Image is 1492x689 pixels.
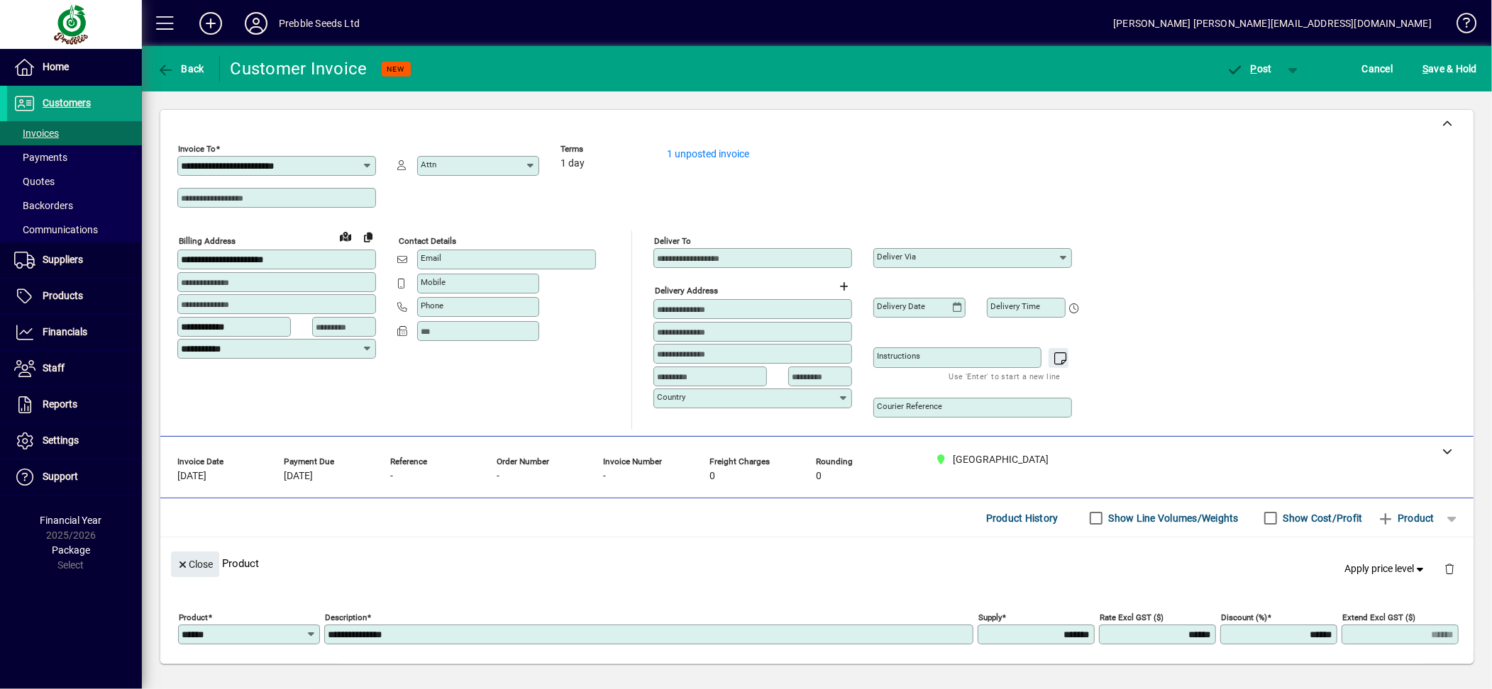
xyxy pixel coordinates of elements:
[1100,612,1164,622] mat-label: Rate excl GST ($)
[284,471,313,482] span: [DATE]
[7,387,142,422] a: Reports
[52,544,90,556] span: Package
[1359,56,1397,82] button: Cancel
[179,612,208,622] mat-label: Product
[7,459,142,495] a: Support
[1342,612,1415,622] mat-label: Extend excl GST ($)
[188,11,233,36] button: Add
[142,56,220,82] app-page-header-button: Back
[603,471,606,482] span: -
[43,398,77,410] span: Reports
[325,612,367,622] mat-label: Description
[654,236,691,246] mat-label: Deliver To
[387,65,405,74] span: NEW
[279,12,360,35] div: Prebble Seeds Ltd
[1339,556,1433,582] button: Apply price level
[233,11,279,36] button: Profile
[7,242,142,278] a: Suppliers
[421,159,436,169] mat-label: Attn
[14,128,59,139] span: Invoices
[1370,505,1442,531] button: Product
[334,225,357,247] a: View on map
[949,368,1061,384] mat-hint: Use 'Enter' to start a new line
[43,471,78,482] span: Support
[390,471,393,482] span: -
[14,176,55,187] span: Quotes
[1219,56,1279,82] button: Post
[560,145,646,154] span: Terms
[43,326,87,337] span: Financials
[816,471,822,482] span: 0
[667,148,749,159] a: 1 unposted invoice
[177,553,214,576] span: Close
[14,152,67,163] span: Payments
[877,252,916,262] mat-label: Deliver via
[43,254,83,265] span: Suppliers
[157,63,204,74] span: Back
[990,301,1040,311] mat-label: Delivery time
[7,315,142,350] a: Financials
[1345,561,1427,576] span: Apply price level
[7,145,142,169] a: Payments
[1226,63,1272,74] span: ost
[1419,56,1481,82] button: Save & Hold
[1377,507,1435,530] span: Product
[167,557,223,570] app-page-header-button: Close
[43,61,69,72] span: Home
[7,279,142,314] a: Products
[421,253,441,263] mat-label: Email
[1432,551,1466,586] button: Delete
[177,471,206,482] span: [DATE]
[709,471,715,482] span: 0
[1362,57,1393,80] span: Cancel
[1113,12,1432,35] div: [PERSON_NAME] [PERSON_NAME][EMAIL_ADDRESS][DOMAIN_NAME]
[7,423,142,459] a: Settings
[1281,511,1363,525] label: Show Cost/Profit
[980,505,1064,531] button: Product History
[7,194,142,218] a: Backorders
[7,50,142,85] a: Home
[1251,63,1257,74] span: P
[7,169,142,194] a: Quotes
[43,290,83,301] span: Products
[231,57,368,80] div: Customer Invoice
[1446,3,1474,49] a: Knowledge Base
[877,301,925,311] mat-label: Delivery date
[171,551,219,577] button: Close
[877,401,942,411] mat-label: Courier Reference
[833,275,856,298] button: Choose address
[160,537,1474,589] div: Product
[421,301,443,310] mat-label: Phone
[421,277,446,287] mat-label: Mobile
[357,225,380,248] button: Copy to Delivery address
[986,507,1059,530] span: Product History
[560,158,585,169] span: 1 day
[153,56,208,82] button: Back
[43,97,91,108] span: Customers
[43,435,79,446] span: Settings
[497,471,499,482] span: -
[1106,511,1239,525] label: Show Line Volumes/Weights
[1422,63,1428,74] span: S
[1221,612,1267,622] mat-label: Discount (%)
[43,362,65,374] span: Staff
[7,351,142,386] a: Staff
[14,224,98,235] span: Communications
[877,351,920,361] mat-label: Instructions
[1422,57,1477,80] span: ave & Hold
[40,515,102,526] span: Financial Year
[178,144,216,154] mat-label: Invoice To
[1432,562,1466,575] app-page-header-button: Delete
[7,218,142,242] a: Communications
[14,200,73,211] span: Backorders
[657,392,685,402] mat-label: Country
[978,612,1002,622] mat-label: Supply
[7,121,142,145] a: Invoices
